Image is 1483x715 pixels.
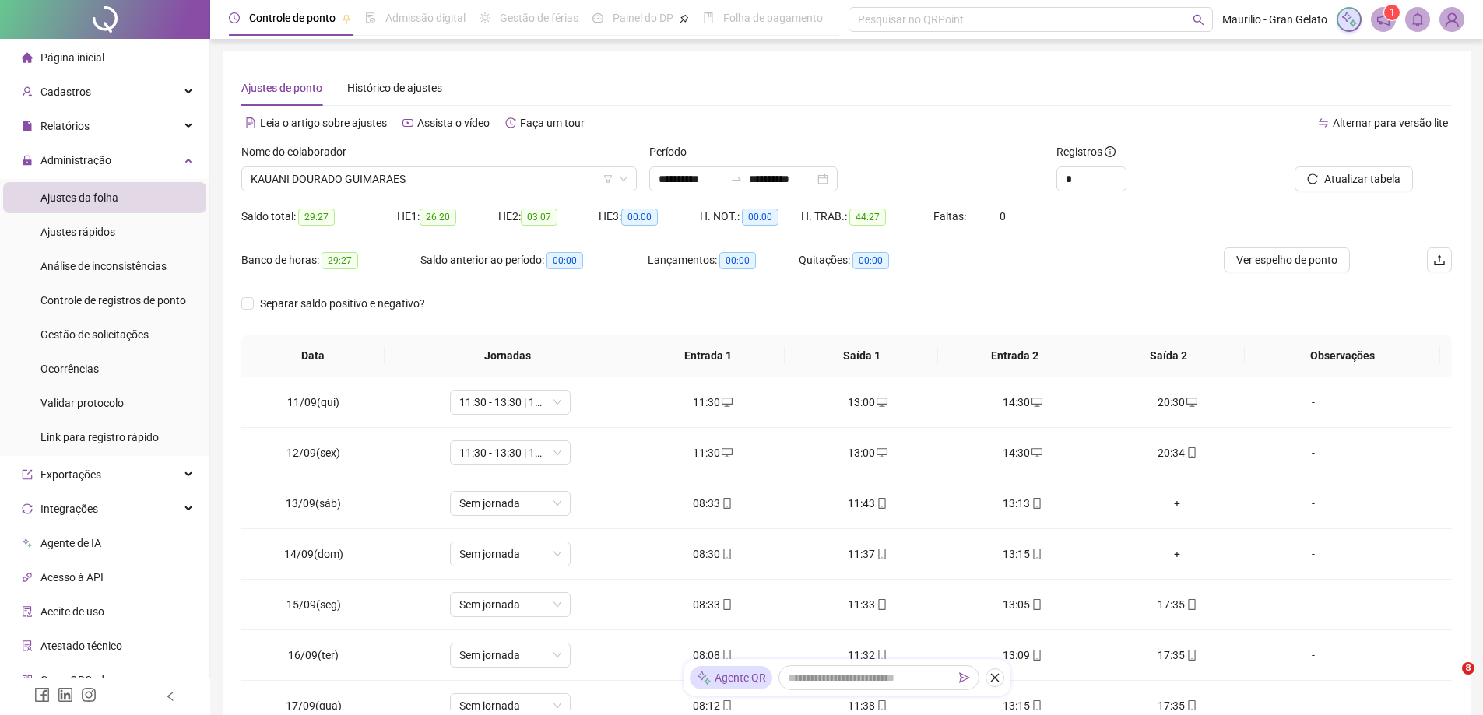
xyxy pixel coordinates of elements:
span: file [22,121,33,131]
span: Folha de pagamento [723,12,823,24]
img: 86393 [1440,8,1464,31]
div: Saldo anterior ao período: [420,251,648,269]
span: Controle de ponto [249,12,336,24]
div: H. NOT.: [700,208,801,226]
span: swap-right [730,173,743,185]
span: Separar saldo positivo e negativo? [254,295,431,312]
span: Faltas: [933,210,968,223]
div: - [1267,444,1359,461]
span: clock-circle [229,12,240,23]
div: 14:30 [958,394,1088,411]
span: Ver espelho de ponto [1236,251,1337,268]
div: 20:34 [1112,444,1242,461]
span: Painel do DP [613,12,673,24]
span: desktop [1030,397,1042,408]
span: pushpin [342,14,351,23]
span: dashboard [592,12,603,23]
span: 8 [1462,662,1474,675]
span: Sem jornada [459,492,561,515]
span: 00:00 [546,252,583,269]
span: mobile [1030,650,1042,661]
span: mobile [1185,599,1197,610]
th: Entrada 2 [938,335,1091,377]
sup: 1 [1384,5,1400,20]
span: Ocorrências [40,363,99,375]
span: Alternar para versão lite [1333,117,1448,129]
div: 20:30 [1112,394,1242,411]
span: 11/09(qui) [287,396,339,408]
span: mobile [1030,700,1042,711]
div: H. TRAB.: [801,208,933,226]
div: 17:35 [1112,596,1242,613]
span: Atualizar tabela [1324,170,1400,188]
span: Link para registro rápido [40,431,159,443]
th: Saída 2 [1091,335,1245,377]
div: + [1112,495,1242,512]
div: - [1267,647,1359,664]
div: HE 3: [599,208,700,226]
span: user-add [22,86,33,97]
span: Ajustes da folha [40,191,118,204]
div: 13:00 [803,444,933,461]
span: Exportações [40,468,101,481]
span: desktop [875,447,887,458]
span: history [505,117,516,128]
div: 13:13 [958,495,1088,512]
span: Relatórios [40,120,90,132]
span: down [619,174,628,184]
th: Observações [1245,335,1440,377]
span: file-text [245,117,256,128]
div: Banco de horas: [241,251,420,269]
span: mobile [720,650,733,661]
div: Lançamentos: [648,251,799,269]
div: 13:00 [803,394,933,411]
span: Gestão de solicitações [40,328,149,341]
img: sparkle-icon.fc2bf0ac1784a2077858766a79e2daf3.svg [696,670,712,686]
span: mobile [1185,650,1197,661]
div: 17:35 [1112,647,1242,664]
span: sun [480,12,490,23]
span: Ajustes de ponto [241,82,322,94]
div: HE 2: [498,208,599,226]
span: info-circle [1105,146,1116,157]
span: Ajustes rápidos [40,226,115,238]
span: Agente de IA [40,537,101,549]
div: Saldo total: [241,208,397,226]
span: instagram [81,687,97,703]
span: notification [1376,12,1390,26]
button: Atualizar tabela [1295,166,1413,191]
span: 0 [1000,210,1006,223]
span: search [1193,14,1204,26]
span: mobile [875,650,887,661]
span: mobile [1185,447,1197,458]
span: mobile [875,498,887,509]
span: 16/09(ter) [288,649,339,661]
span: send [959,672,970,683]
span: pushpin [680,14,689,23]
div: 13:05 [958,596,1088,613]
div: 11:30 [648,444,778,461]
span: qrcode [22,675,33,685]
span: Observações [1257,347,1428,364]
span: 12/09(sex) [286,447,340,459]
label: Nome do colaborador [241,143,357,160]
span: export [22,469,33,480]
span: 29:27 [322,252,358,269]
span: Análise de inconsistências [40,260,167,272]
span: desktop [1030,447,1042,458]
span: mobile [875,599,887,610]
div: 11:37 [803,545,933,563]
div: 13:15 [958,697,1088,714]
th: Entrada 1 [631,335,785,377]
span: 03:07 [521,209,557,226]
span: youtube [402,117,413,128]
span: file-done [365,12,376,23]
span: filter [603,174,613,184]
span: 15/09(seg) [286,598,341,611]
span: desktop [720,397,733,408]
span: book [703,12,714,23]
span: Página inicial [40,51,104,64]
span: reload [1307,173,1318,184]
span: Validar protocolo [40,397,124,409]
span: mobile [1030,599,1042,610]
